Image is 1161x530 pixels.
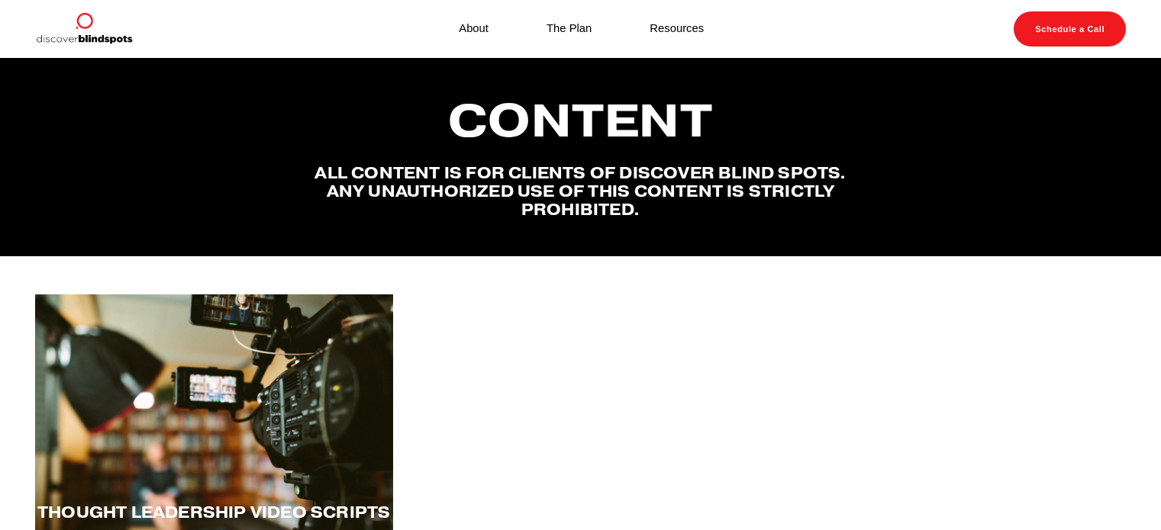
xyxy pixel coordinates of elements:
span: Voice Overs [885,503,1009,522]
a: Resources [650,19,704,40]
span: Thought LEadership Video Scripts [37,503,391,522]
span: One word blogs [495,503,666,522]
a: Schedule a Call [1014,11,1126,47]
h2: Content [310,95,851,145]
h4: All content is for Clients of Discover Blind spots. Any unauthorized use of this content is stric... [310,165,851,220]
a: About [459,19,489,40]
a: The Plan [547,19,592,40]
img: Discover Blind Spots [35,11,133,47]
